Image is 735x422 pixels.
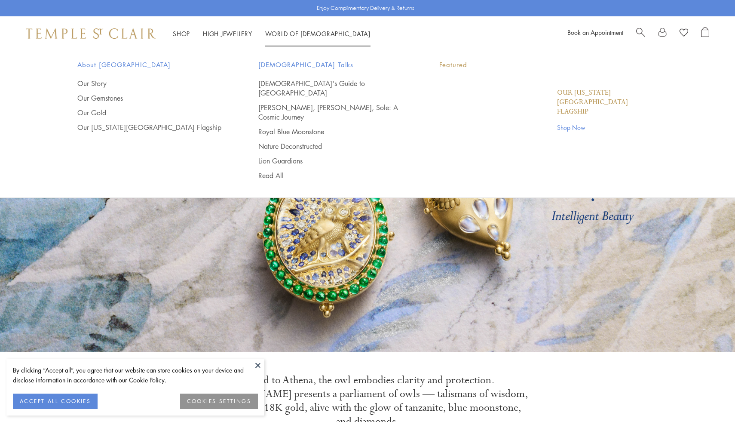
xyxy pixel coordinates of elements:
iframe: Gorgias live chat messenger [692,382,726,413]
a: World of [DEMOGRAPHIC_DATA]World of [DEMOGRAPHIC_DATA] [265,29,371,38]
p: Enjoy Complimentary Delivery & Returns [317,4,414,12]
a: High JewelleryHigh Jewellery [203,29,252,38]
a: Our Gold [77,108,224,117]
a: Search [636,27,645,40]
a: Royal Blue Moonstone [258,127,405,136]
nav: Main navigation [173,28,371,39]
a: Our Story [77,79,224,88]
a: Nature Deconstructed [258,142,405,151]
span: About [GEOGRAPHIC_DATA] [77,59,224,70]
a: Lion Guardians [258,156,405,166]
a: Read All [258,171,405,180]
div: By clicking “Accept all”, you agree that our website can store cookies on your device and disclos... [13,365,258,385]
a: [PERSON_NAME], [PERSON_NAME], Sole: A Cosmic Journey [258,103,405,122]
a: Book an Appointment [567,28,623,37]
a: View Wishlist [680,27,688,40]
button: ACCEPT ALL COOKIES [13,394,98,409]
a: [DEMOGRAPHIC_DATA]'s Guide to [GEOGRAPHIC_DATA] [258,79,405,98]
span: [DEMOGRAPHIC_DATA] Talks [258,59,405,70]
a: Shop Now [557,123,658,132]
img: Temple St. Clair [26,28,156,39]
a: Our Gemstones [77,93,224,103]
a: Our [US_STATE][GEOGRAPHIC_DATA] Flagship [557,88,658,117]
a: ShopShop [173,29,190,38]
a: Open Shopping Bag [701,27,709,40]
p: Featured [439,59,658,70]
a: Our [US_STATE][GEOGRAPHIC_DATA] Flagship [77,123,224,132]
button: COOKIES SETTINGS [180,394,258,409]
